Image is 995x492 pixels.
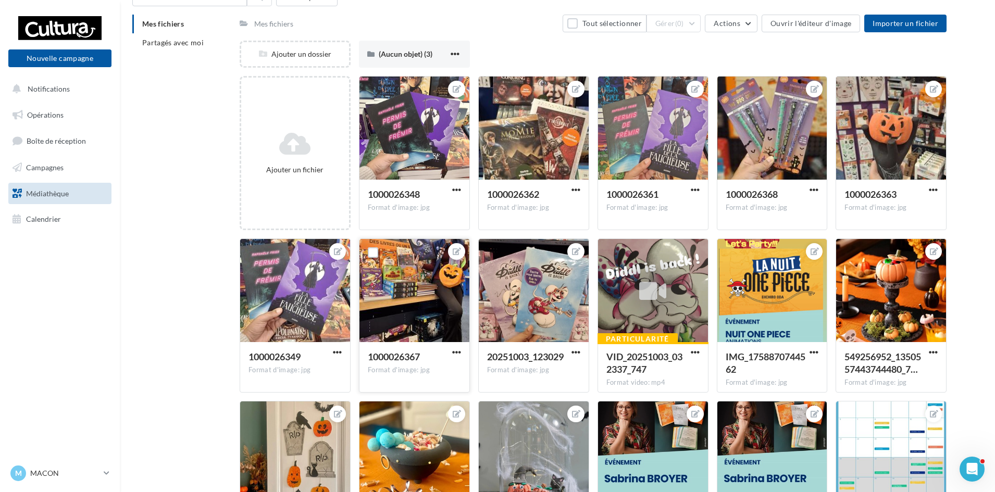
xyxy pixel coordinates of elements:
span: IMG_1758870744562 [726,351,805,375]
a: Opérations [6,104,114,126]
span: Boîte de réception [27,136,86,145]
span: Notifications [28,84,70,93]
span: Calendrier [26,215,61,223]
span: 1000026368 [726,188,778,200]
button: Ouvrir l'éditeur d'image [762,15,860,32]
div: Format d'image: jpg [487,365,580,375]
span: 549256952_1350557443744480_7836585890848024983_n [844,351,921,375]
div: Format d'image: jpg [844,203,938,212]
span: Campagnes [26,163,64,172]
button: Nouvelle campagne [8,49,111,67]
span: 1000026348 [368,188,420,200]
span: 1000026361 [606,188,658,200]
span: 1000026349 [248,351,301,362]
span: VID_20251003_032337_747 [606,351,682,375]
span: 1000026363 [844,188,897,200]
span: (Aucun objet) (3) [379,49,432,58]
div: Format d'image: jpg [248,365,342,375]
span: (0) [675,19,684,28]
iframe: Intercom live chat [960,457,985,482]
div: Format d'image: jpg [368,203,461,212]
div: Ajouter un fichier [245,165,345,175]
div: Format d'image: jpg [368,365,461,375]
div: Mes fichiers [254,19,293,29]
div: Format d'image: jpg [726,378,819,387]
div: Format d'image: jpg [726,203,819,212]
div: Ajouter un dossier [241,49,349,59]
span: 20251003_123029 [487,351,564,362]
a: Boîte de réception [6,130,114,152]
div: Particularité [598,333,678,345]
span: Partagés avec moi [142,38,204,47]
span: M [15,468,22,478]
div: Format video: mp4 [606,378,700,387]
a: Campagnes [6,157,114,179]
div: Format d'image: jpg [487,203,580,212]
button: Importer un fichier [864,15,947,32]
span: Mes fichiers [142,19,184,28]
span: 1000026362 [487,188,539,200]
button: Gérer(0) [646,15,701,32]
div: Format d'image: jpg [844,378,938,387]
div: Format d'image: jpg [606,203,700,212]
span: Opérations [27,110,64,119]
span: 1000026367 [368,351,420,362]
a: Médiathèque [6,183,114,205]
button: Notifications [6,78,109,100]
span: Importer un fichier [873,19,938,28]
button: Actions [705,15,757,32]
span: Actions [714,19,740,28]
a: Calendrier [6,208,114,230]
span: Médiathèque [26,188,69,197]
p: MACON [30,468,99,478]
a: M MACON [8,463,111,483]
button: Tout sélectionner [563,15,646,32]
